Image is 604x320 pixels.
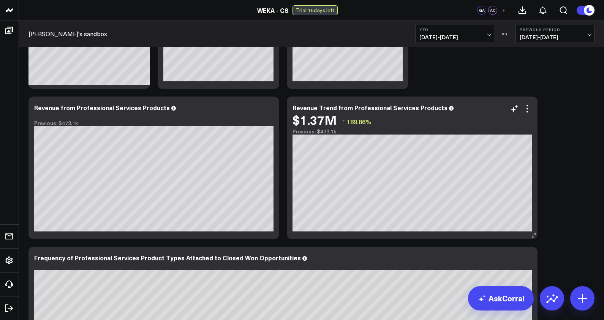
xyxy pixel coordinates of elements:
button: Previous Period[DATE]-[DATE] [515,25,595,43]
span: 189.86% [347,117,371,126]
a: WEKA - CS [257,6,289,14]
div: $1.37M [293,113,337,127]
button: + [499,6,508,15]
b: Previous Period [520,27,590,32]
a: AskCorral [468,286,534,310]
div: Previous: $473.1k [293,128,532,135]
div: GA [477,6,486,15]
span: + [502,8,506,13]
div: Revenue Trend from Professional Services Products [293,103,447,112]
div: VS [498,32,512,36]
button: YTD[DATE]-[DATE] [415,25,494,43]
div: Frequency of Professional Services Product Types Attached to Closed Won Opportunities [34,253,301,262]
span: ↑ [342,117,345,127]
div: AC [488,6,497,15]
span: [DATE] - [DATE] [520,34,590,40]
div: Revenue from Professional Services Products [34,103,170,112]
div: Previous: $473.1k [34,120,274,126]
a: [PERSON_NAME]'s sandbox [28,30,107,38]
span: [DATE] - [DATE] [419,34,490,40]
b: YTD [419,27,490,32]
div: Trial: 15 days left [293,5,338,15]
